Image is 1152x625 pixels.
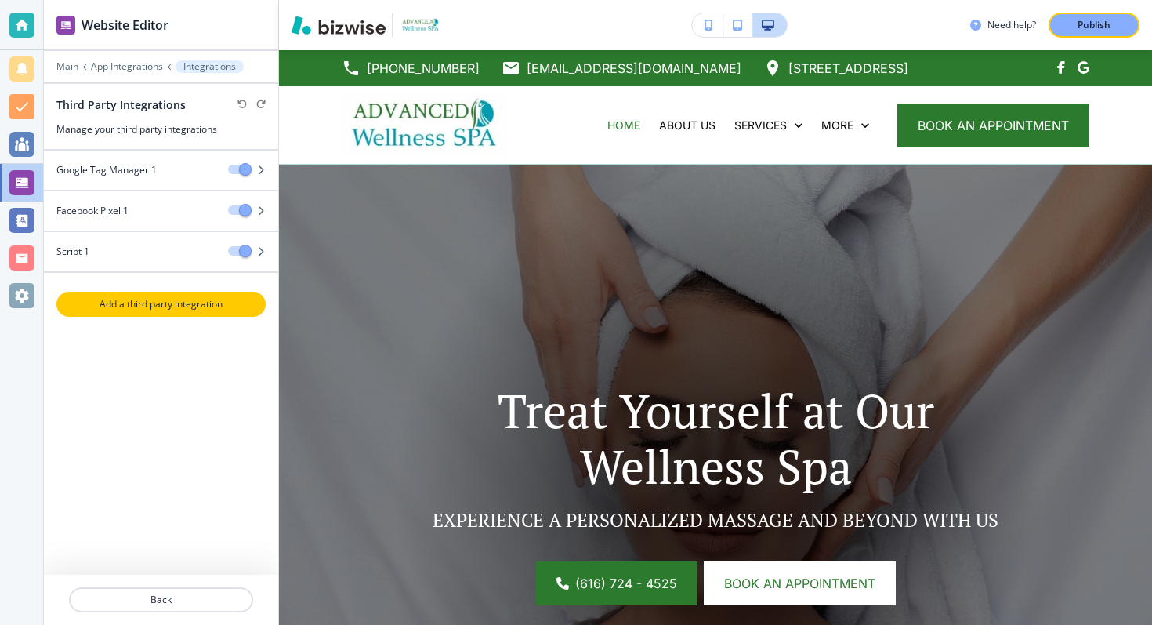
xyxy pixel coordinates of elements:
button: App Integrations [91,61,163,72]
button: Main [56,61,78,72]
div: Google Tag Manager 1 [44,151,278,191]
h3: Need help? [987,18,1036,32]
p: Treat Yourself at Our Wellness Spa [428,383,1003,494]
a: [EMAIL_ADDRESS][DOMAIN_NAME] [502,56,741,80]
p: [STREET_ADDRESS] [788,56,908,80]
a: (616) 724 - 4525 [536,561,697,605]
h4: Facebook Pixel 1 [56,204,129,218]
a: [STREET_ADDRESS] [763,56,908,80]
a: [PHONE_NUMBER] [342,56,480,80]
h2: Website Editor [82,16,168,35]
button: Publish [1049,13,1139,38]
button: Add a third party integration [56,292,266,317]
span: (616) 724 - 4525 [575,574,677,593]
span: book an appointment [918,116,1069,135]
img: Bizwise Logo [292,16,386,35]
p: HOME [607,118,640,133]
span: Book an appointment [724,574,875,593]
img: Advanced Wellness Spa [342,92,509,158]
p: [PHONE_NUMBER] [367,56,480,80]
h2: Third Party Integrations [56,96,186,113]
p: Back [71,593,252,607]
h4: Script 1 [56,245,89,259]
p: Add a third party integration [58,297,264,311]
p: SERVICES [734,118,787,133]
button: book an appointment [897,104,1089,147]
h4: Google Tag Manager 1 [56,163,157,177]
div: Facebook Pixel 1 [44,191,278,232]
h3: Manage your third party integrations [56,122,266,136]
button: Back [69,587,253,612]
p: ABOUT US [659,118,715,133]
img: editor icon [56,16,75,35]
p: [EMAIL_ADDRESS][DOMAIN_NAME] [527,56,741,80]
div: Script 1 [44,232,278,273]
img: Your Logo [400,16,442,33]
p: EXPERIENCE A PERSONALIZED MASSAGE AND BEYOND WITH US [428,508,1003,532]
p: Publish [1078,18,1110,32]
p: More [821,118,853,133]
button: Integrations [176,60,244,73]
p: Integrations [183,61,236,72]
a: Book an appointment [704,561,896,605]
